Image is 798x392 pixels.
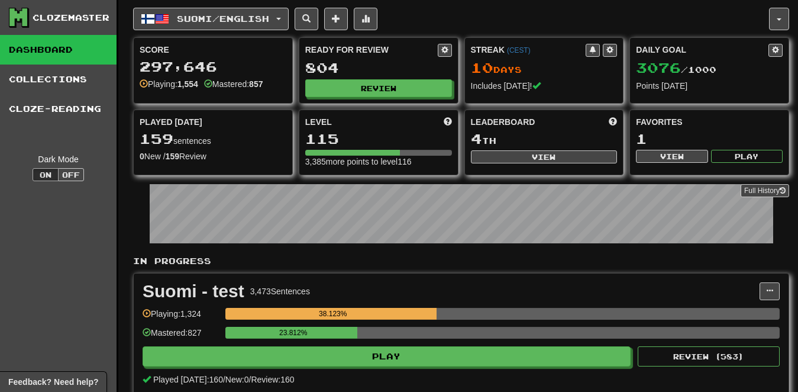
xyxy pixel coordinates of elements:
div: th [471,131,618,147]
div: Mastered: [204,78,263,90]
div: 804 [305,60,452,75]
div: 115 [305,131,452,146]
button: More stats [354,8,377,30]
div: Playing: [140,78,198,90]
span: / [223,375,225,384]
span: / [249,375,251,384]
span: New: 0 [225,375,249,384]
div: Daily Goal [636,44,768,57]
div: 3,385 more points to level 116 [305,156,452,168]
span: 4 [471,130,482,147]
strong: 159 [166,152,179,161]
button: View [471,150,618,163]
a: Full History [741,184,789,197]
button: Review [305,79,452,97]
span: 3076 [636,59,681,76]
span: Played [DATE]: 160 [153,375,223,384]
span: Played [DATE] [140,116,202,128]
span: Review: 160 [251,375,294,384]
div: Mastered: 827 [143,327,219,346]
div: Day s [471,60,618,76]
div: Streak [471,44,586,56]
span: Leaderboard [471,116,535,128]
button: Play [143,346,631,367]
span: This week in points, UTC [609,116,617,128]
div: 3,473 Sentences [250,285,310,297]
div: 297,646 [140,59,286,74]
div: sentences [140,131,286,147]
button: Play [711,150,783,163]
div: 23.812% [229,327,357,339]
div: Points [DATE] [636,80,783,92]
div: Score [140,44,286,56]
div: Suomi - test [143,282,244,300]
div: Ready for Review [305,44,438,56]
span: Suomi / English [177,14,269,24]
button: View [636,150,707,163]
span: Score more points to level up [444,116,452,128]
span: Open feedback widget [8,376,98,388]
div: Favorites [636,116,783,128]
p: In Progress [133,255,789,267]
div: Playing: 1,324 [143,308,219,327]
span: Level [305,116,332,128]
button: Add sentence to collection [324,8,348,30]
strong: 1,554 [177,79,198,89]
button: Review (583) [638,346,780,367]
div: Includes [DATE]! [471,80,618,92]
button: On [33,168,59,181]
div: Clozemaster [33,12,109,24]
div: Dark Mode [9,153,108,165]
strong: 857 [249,79,263,89]
span: / 1000 [636,65,716,75]
button: Suomi/English [133,8,289,30]
button: Search sentences [295,8,318,30]
a: (CEST) [507,46,531,54]
span: 159 [140,130,173,147]
strong: 0 [140,152,144,161]
div: 38.123% [229,308,437,320]
span: 10 [471,59,493,76]
div: 1 [636,131,783,146]
button: Off [58,168,84,181]
div: New / Review [140,150,286,162]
